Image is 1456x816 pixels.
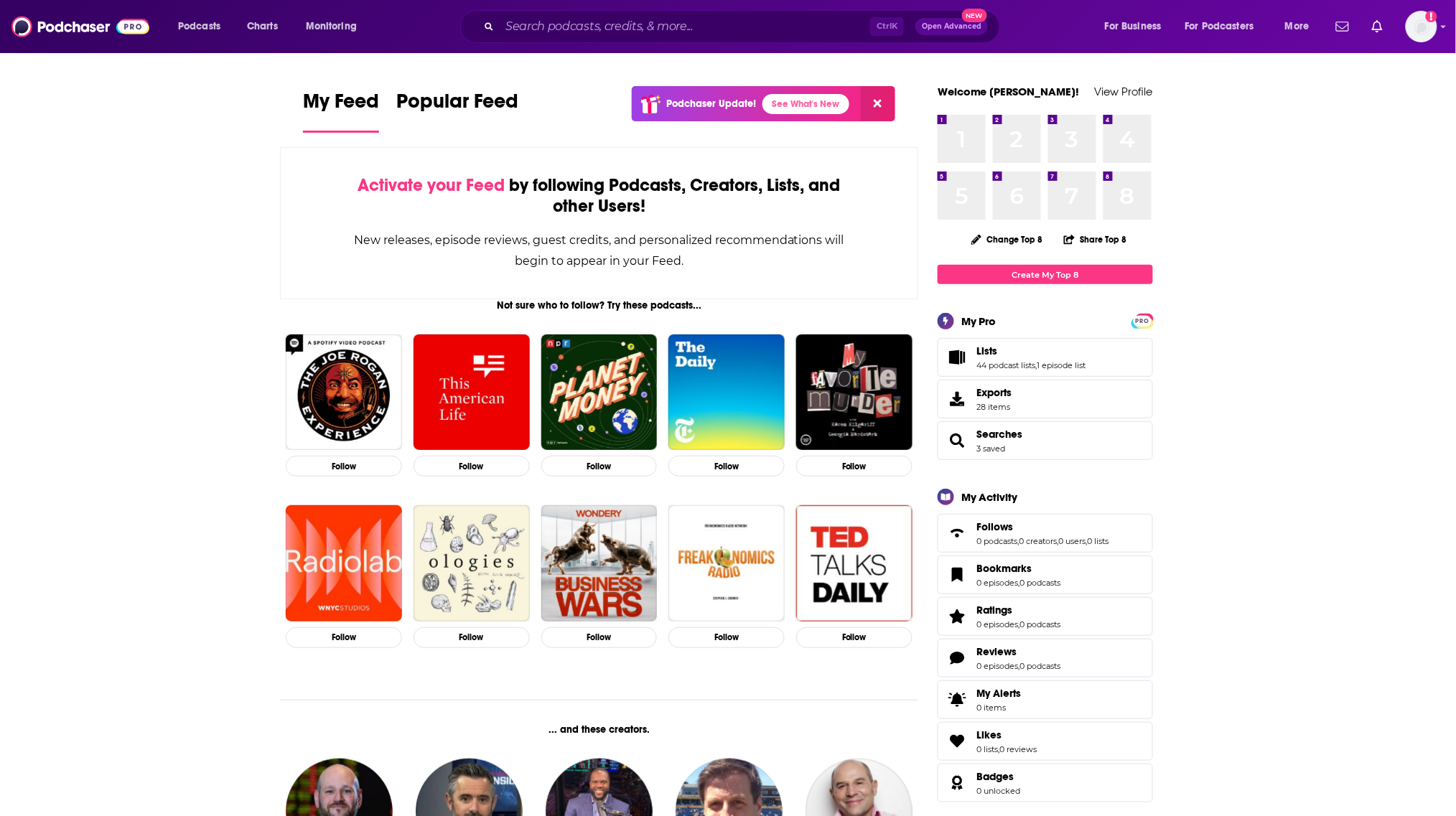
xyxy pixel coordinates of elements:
span: For Podcasters [1185,17,1254,37]
span: Badges [938,764,1153,802]
span: Likes [977,728,1002,741]
div: Search podcasts, credits, & more... [474,10,1014,43]
a: Reviews [977,645,1061,658]
a: 0 podcasts [1020,578,1061,588]
a: Lists [943,347,971,367]
span: , [1058,536,1059,546]
a: 44 podcast lists [977,360,1036,370]
a: Bookmarks [977,562,1061,575]
span: My Feed [303,89,379,122]
a: Popular Feed [396,89,518,133]
button: Follow [668,627,785,648]
span: Podcasts [178,17,220,37]
img: Ologies with Alie Ward [414,505,530,622]
button: open menu [296,15,375,38]
img: User Profile [1406,11,1437,42]
button: Follow [541,627,658,648]
span: Monitoring [306,17,357,37]
button: Follow [796,627,913,648]
span: , [1036,360,1037,370]
span: Likes [938,722,1153,761]
span: My Alerts [943,690,971,710]
a: 3 saved [977,444,1006,454]
a: Charts [238,15,286,38]
a: 0 lists [1088,536,1109,546]
a: View Profile [1095,85,1153,98]
span: Follows [938,514,1153,553]
a: Follows [943,523,971,543]
button: open menu [1176,15,1275,38]
span: Ratings [938,597,1153,636]
img: Business Wars [541,505,658,622]
a: Lists [977,344,1086,357]
img: Planet Money [541,334,658,451]
a: Show notifications dropdown [1330,14,1355,39]
a: This American Life [414,334,530,451]
span: Exports [943,389,971,409]
div: Not sure who to follow? Try these podcasts... [280,299,918,311]
img: TED Talks Daily [796,505,913,622]
span: Popular Feed [396,89,518,122]
a: 0 reviews [1000,744,1037,754]
span: 28 items [977,402,1012,412]
a: 0 episodes [977,661,1019,671]
img: The Daily [668,334,785,451]
button: Follow [541,456,658,477]
button: Share Top 8 [1063,225,1128,253]
span: , [1019,578,1020,588]
span: My Alerts [977,687,1022,700]
span: Logged in as ereardon [1406,11,1437,42]
a: 1 episode list [1037,360,1086,370]
a: 0 podcasts [977,536,1018,546]
span: Bookmarks [938,555,1153,594]
span: , [1019,661,1020,671]
a: Badges [943,773,971,793]
span: Activate your Feed [358,174,505,196]
div: New releases, episode reviews, guest credits, and personalized recommendations will begin to appe... [353,230,846,271]
button: Open AdvancedNew [915,18,988,35]
span: PRO [1134,316,1151,327]
a: Bookmarks [943,565,971,585]
span: Lists [977,344,998,357]
span: For Business [1105,17,1162,37]
a: Likes [943,731,971,751]
a: Reviews [943,648,971,668]
span: Follows [977,520,1014,533]
span: Ratings [977,604,1013,616]
span: , [1018,536,1019,546]
a: Freakonomics Radio [668,505,785,622]
a: Welcome [PERSON_NAME]! [938,85,1080,98]
span: Reviews [938,639,1153,677]
span: Lists [938,338,1153,377]
img: Radiolab [286,505,402,622]
img: My Favorite Murder with Karen Kilgariff and Georgia Hardstark [796,334,913,451]
div: ... and these creators. [280,723,918,736]
a: Searches [977,428,1023,441]
button: open menu [1275,15,1327,38]
button: Follow [414,456,530,477]
button: Follow [286,456,402,477]
button: Show profile menu [1406,11,1437,42]
a: Exports [938,380,1153,418]
a: Ratings [943,606,971,627]
img: Podchaser - Follow, Share and Rate Podcasts [11,13,149,40]
span: , [1086,536,1088,546]
a: Ratings [977,604,1061,616]
a: 0 episodes [977,619,1019,629]
span: Charts [247,17,278,37]
button: open menu [1095,15,1180,38]
a: My Alerts [938,680,1153,719]
span: 0 items [977,703,1022,713]
button: Follow [668,456,785,477]
a: Follows [977,520,1109,533]
a: My Feed [303,89,379,133]
button: Follow [286,627,402,648]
